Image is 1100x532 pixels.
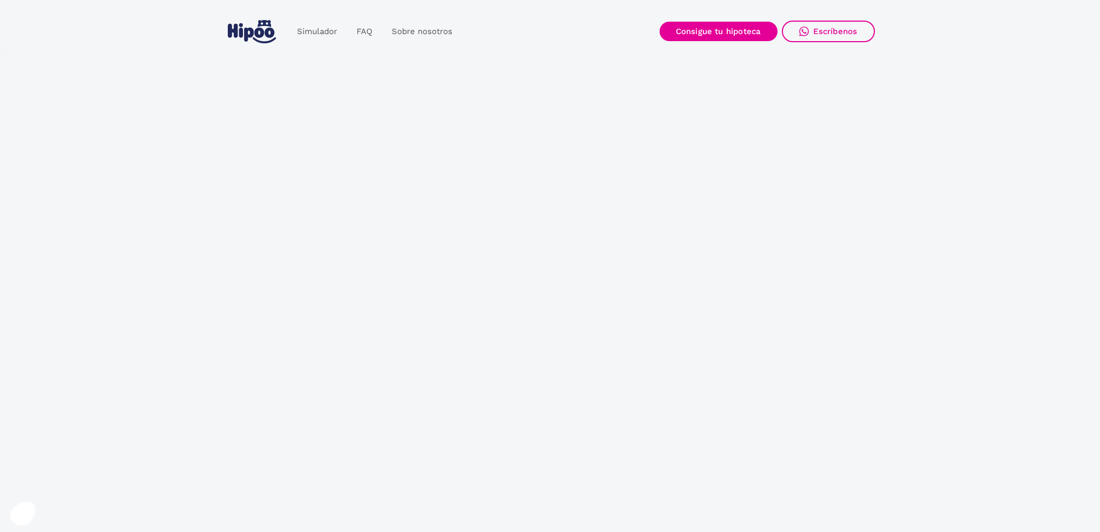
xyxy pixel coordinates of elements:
a: home [226,16,279,48]
div: Escríbenos [813,27,858,36]
a: Escríbenos [782,21,875,42]
a: FAQ [347,21,382,42]
a: Consigue tu hipoteca [660,22,778,41]
a: Sobre nosotros [382,21,462,42]
a: Simulador [287,21,347,42]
